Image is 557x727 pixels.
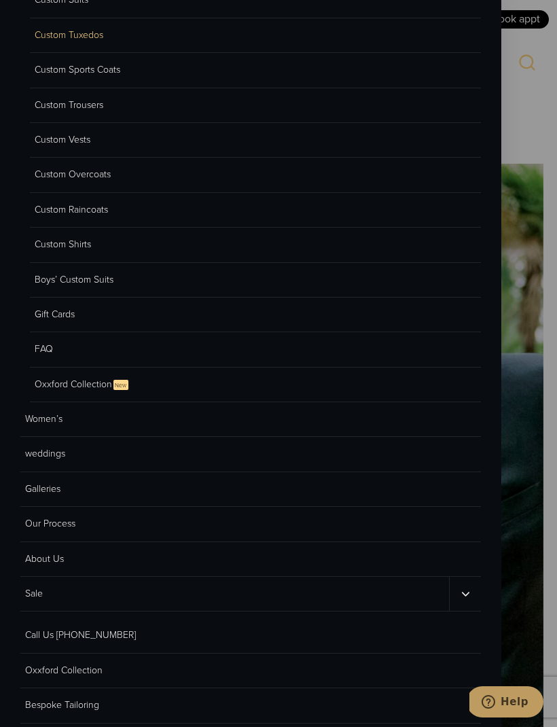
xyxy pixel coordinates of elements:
[20,688,481,723] a: Bespoke Tailoring
[20,472,481,507] a: Galleries
[30,298,481,332] a: Gift Cards
[30,193,481,228] a: Custom Raincoats
[30,332,481,367] a: FAQ
[30,228,481,262] a: Custom Shirts
[20,437,481,472] a: weddings
[30,158,481,192] a: Custom Overcoats
[20,618,481,653] a: Call Us [PHONE_NUMBER]
[449,577,481,611] button: Sale sub menu toggle
[30,88,481,123] a: Custom Trousers
[469,686,543,720] iframe: Opens a widget where you can chat to one of our agents
[30,263,481,298] a: Boys’ Custom Suits
[20,654,481,688] a: Oxxford Collection
[30,18,481,53] a: Custom Tuxedos
[20,507,481,542] a: Our Process
[20,577,449,611] a: Sale
[113,380,128,390] span: New
[20,542,481,577] a: About Us
[30,123,481,158] a: Custom Vests
[30,368,481,402] a: Oxxford CollectionNew
[20,402,481,437] a: Women’s
[30,53,481,88] a: Custom Sports Coats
